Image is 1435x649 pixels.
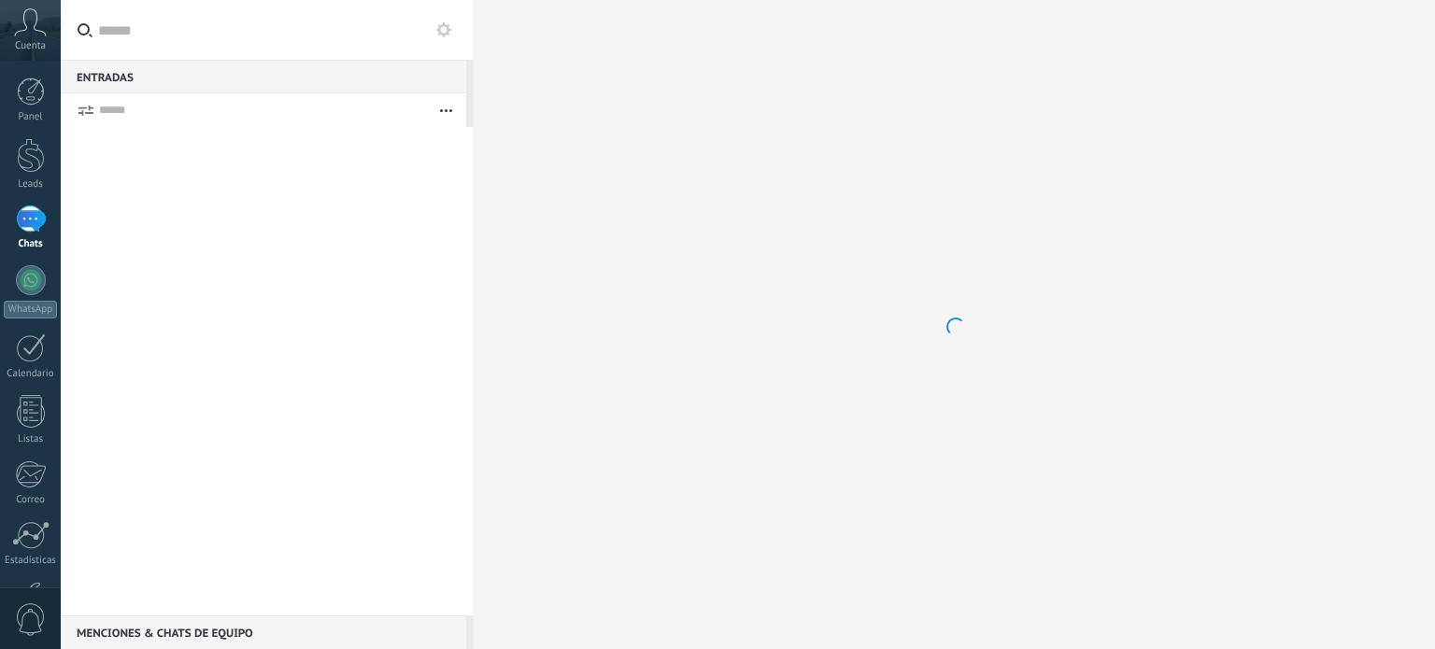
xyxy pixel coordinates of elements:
[15,40,46,52] span: Cuenta
[4,494,58,506] div: Correo
[61,60,466,93] div: Entradas
[4,111,58,123] div: Panel
[4,238,58,250] div: Chats
[4,433,58,445] div: Listas
[4,301,57,318] div: WhatsApp
[61,615,466,649] div: Menciones & Chats de equipo
[4,368,58,380] div: Calendario
[4,178,58,190] div: Leads
[4,555,58,567] div: Estadísticas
